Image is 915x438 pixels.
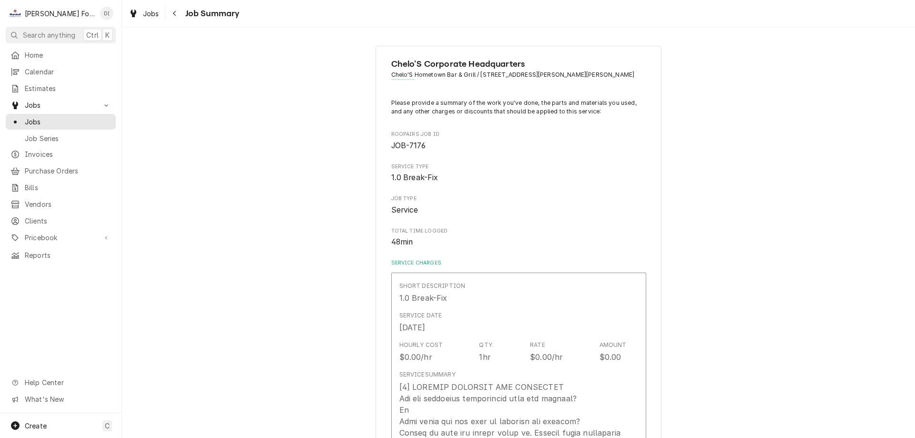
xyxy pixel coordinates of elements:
span: Job Type [391,204,646,216]
span: Job Summary [183,7,240,20]
div: [DATE] [399,322,426,333]
span: Pricebook [25,233,97,243]
div: Amount [600,341,627,349]
span: Purchase Orders [25,166,111,176]
span: What's New [25,394,110,404]
span: Service [391,205,418,214]
span: Job Series [25,133,111,143]
span: Jobs [25,100,97,110]
a: Home [6,47,116,63]
span: Jobs [25,117,111,127]
span: Home [25,50,111,60]
div: Job Type [391,195,646,215]
span: 48min [391,237,413,246]
div: Hourly Cost [399,341,443,349]
a: Bills [6,180,116,195]
div: D( [100,7,113,20]
span: Total Time Logged [391,227,646,235]
div: Marshall Food Equipment Service's Avatar [9,7,22,20]
span: Clients [25,216,111,226]
a: Jobs [6,114,116,130]
a: Clients [6,213,116,229]
div: Service Type [391,163,646,183]
div: Client Information [391,58,646,87]
div: 1hr [479,351,490,363]
a: Invoices [6,146,116,162]
p: Please provide a summary of the work you've done, the parts and materials you used, and any other... [391,99,646,116]
span: Vendors [25,199,111,209]
span: Search anything [23,30,75,40]
div: $0.00/hr [530,351,563,363]
a: Go to Pricebook [6,230,116,245]
span: Calendar [25,67,111,77]
span: 1.0 Break-Fix [391,173,438,182]
span: Job Type [391,195,646,203]
span: Service Type [391,163,646,171]
button: Navigate back [167,6,183,21]
span: Help Center [25,377,110,387]
span: Total Time Logged [391,236,646,248]
span: Name [391,58,646,71]
div: Total Time Logged [391,227,646,248]
a: Go to What's New [6,391,116,407]
div: $0.00/hr [399,351,432,363]
div: 1.0 Break-Fix [399,292,447,304]
div: Derek Testa (81)'s Avatar [100,7,113,20]
div: Service Date [399,311,442,320]
span: Estimates [25,83,111,93]
div: Short Description [399,282,466,290]
div: [PERSON_NAME] Food Equipment Service [25,9,95,19]
span: Ctrl [86,30,99,40]
span: JOB-7176 [391,141,426,150]
span: K [105,30,110,40]
span: C [105,421,110,431]
a: Vendors [6,196,116,212]
a: Jobs [125,6,163,21]
a: Calendar [6,64,116,80]
span: Roopairs Job ID [391,140,646,152]
a: Reports [6,247,116,263]
div: Rate [530,341,545,349]
div: M [9,7,22,20]
span: Bills [25,183,111,193]
span: Service Type [391,172,646,183]
label: Service Charges [391,259,646,267]
span: Reports [25,250,111,260]
div: Service Summary [399,370,456,379]
span: Address [391,71,646,79]
a: Go to Help Center [6,375,116,390]
a: Estimates [6,81,116,96]
span: Roopairs Job ID [391,131,646,138]
a: Job Series [6,131,116,146]
div: Roopairs Job ID [391,131,646,151]
span: Create [25,422,47,430]
a: Purchase Orders [6,163,116,179]
a: Go to Jobs [6,97,116,113]
span: Invoices [25,149,111,159]
button: Search anythingCtrlK [6,27,116,43]
div: $0.00 [600,351,621,363]
span: Jobs [143,9,159,19]
div: Qty. [479,341,494,349]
